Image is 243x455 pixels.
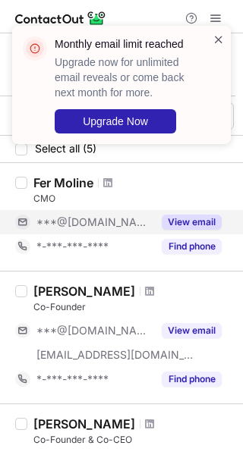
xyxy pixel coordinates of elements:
[55,36,194,52] header: Monthly email limit reached
[162,323,222,338] button: Reveal Button
[23,36,47,61] img: error
[33,416,135,431] div: [PERSON_NAME]
[162,215,222,230] button: Reveal Button
[162,372,222,387] button: Reveal Button
[162,239,222,254] button: Reveal Button
[55,109,176,133] button: Upgrade Now
[36,324,153,337] span: ***@[DOMAIN_NAME]
[33,284,135,299] div: [PERSON_NAME]
[33,192,234,206] div: CMO
[33,300,234,314] div: Co-Founder
[15,9,106,27] img: ContactOut v5.3.10
[33,433,234,447] div: Co-Founder & Co-CEO
[36,348,194,362] span: [EMAIL_ADDRESS][DOMAIN_NAME]
[83,115,148,127] span: Upgrade Now
[33,175,93,190] div: Fer Moline
[55,55,194,100] p: Upgrade now for unlimited email reveals or come back next month for more.
[36,215,153,229] span: ***@[DOMAIN_NAME]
